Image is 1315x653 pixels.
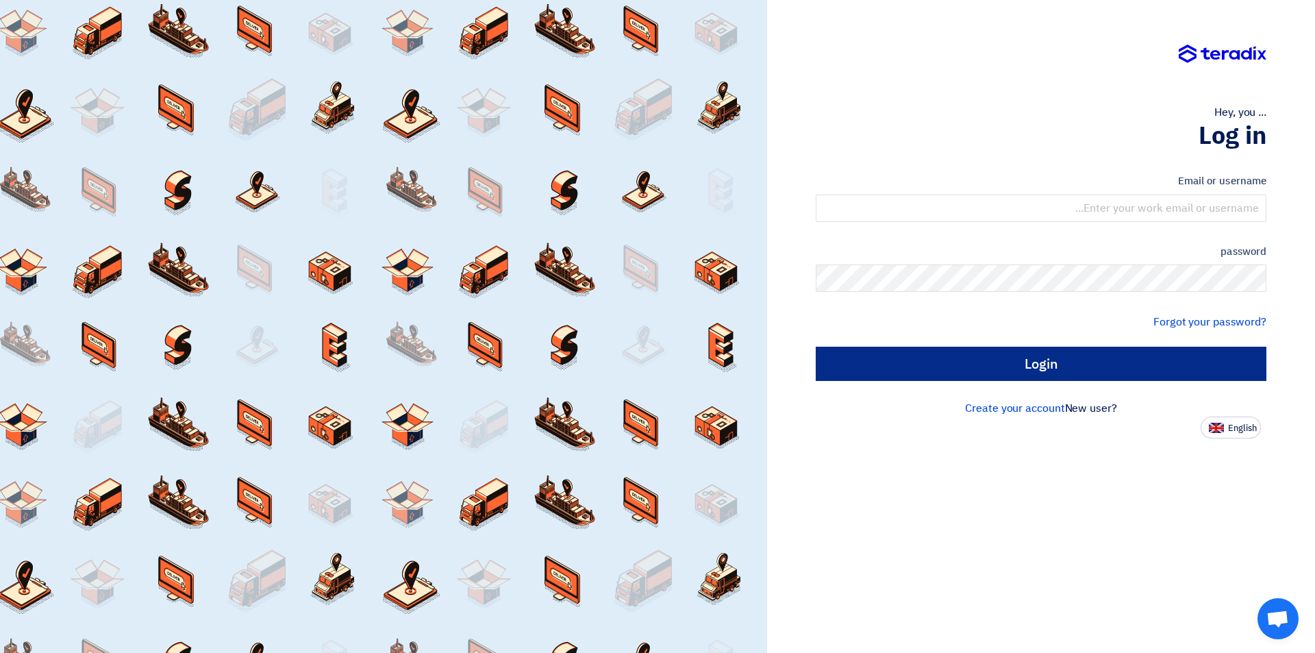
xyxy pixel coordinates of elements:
button: English [1201,417,1261,439]
div: Open chat [1257,598,1299,639]
input: Login [816,347,1266,381]
font: password [1220,244,1266,259]
a: Create your account [965,400,1064,417]
font: New user? [1065,400,1117,417]
img: Teradix logo [1179,45,1266,64]
font: Log in [1199,117,1266,154]
input: Enter your work email or username... [816,195,1266,222]
font: Email or username [1178,173,1266,188]
font: English [1228,421,1257,434]
a: Forgot your password? [1153,314,1266,330]
font: Hey, you ... [1214,104,1266,121]
img: en-US.png [1209,423,1224,433]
